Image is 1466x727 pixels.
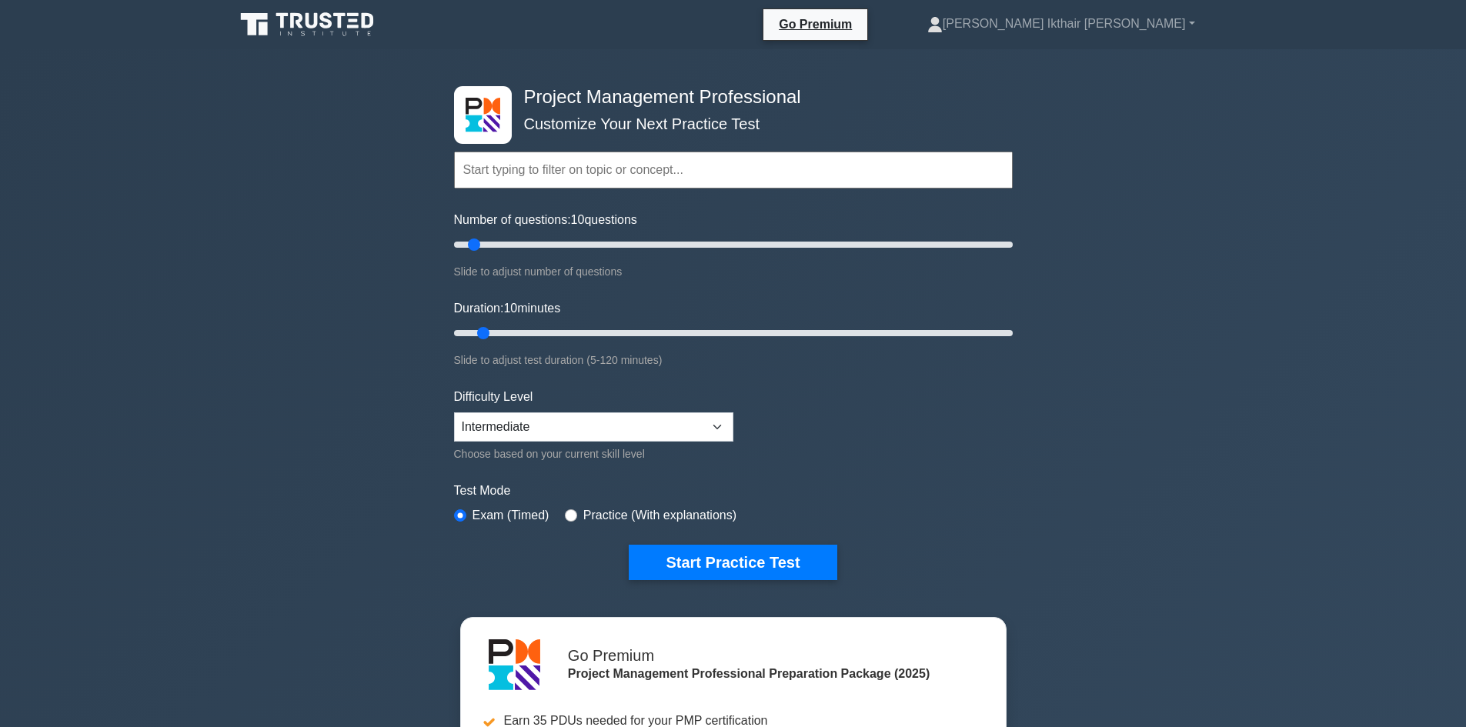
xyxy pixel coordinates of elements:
[473,506,549,525] label: Exam (Timed)
[454,445,733,463] div: Choose based on your current skill level
[503,302,517,315] span: 10
[454,262,1013,281] div: Slide to adjust number of questions
[890,8,1232,39] a: [PERSON_NAME] Ikthair [PERSON_NAME]
[629,545,837,580] button: Start Practice Test
[454,351,1013,369] div: Slide to adjust test duration (5-120 minutes)
[571,213,585,226] span: 10
[583,506,736,525] label: Practice (With explanations)
[454,152,1013,188] input: Start typing to filter on topic or concept...
[454,388,533,406] label: Difficulty Level
[454,299,561,318] label: Duration: minutes
[454,482,1013,500] label: Test Mode
[518,86,937,108] h4: Project Management Professional
[454,211,637,229] label: Number of questions: questions
[770,15,861,34] a: Go Premium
